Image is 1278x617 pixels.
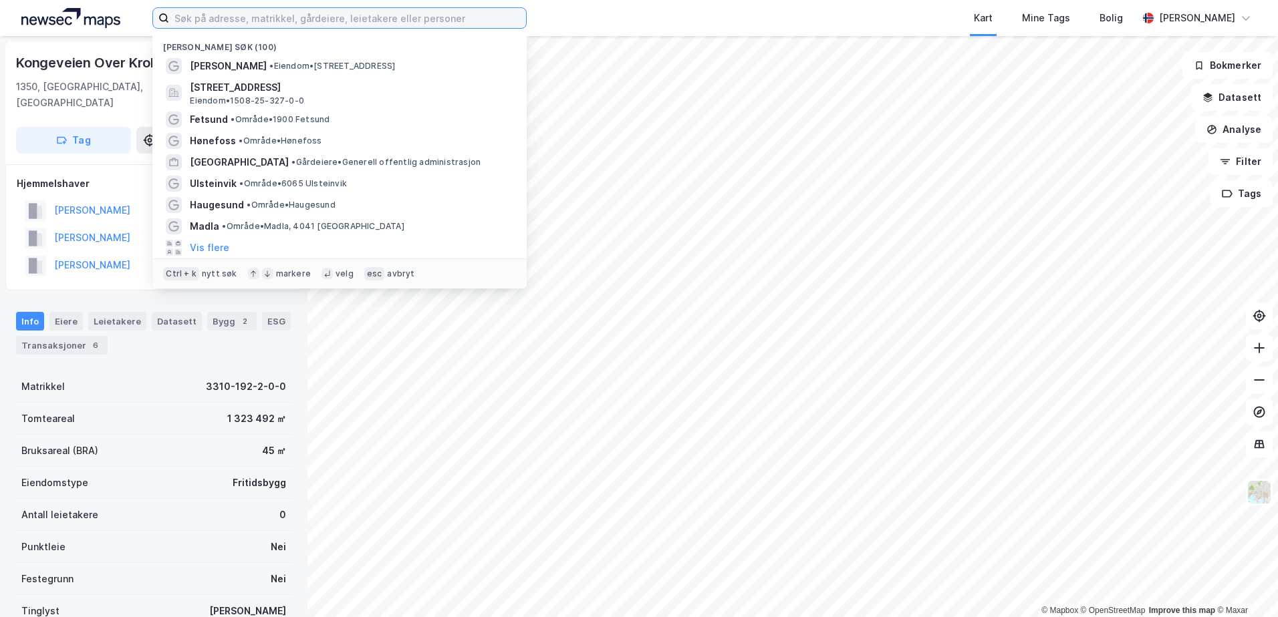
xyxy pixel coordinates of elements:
div: Matrikkel [21,379,65,395]
button: Tags [1210,180,1273,207]
button: Datasett [1191,84,1273,111]
span: [GEOGRAPHIC_DATA] [190,154,289,170]
span: Eiendom • [STREET_ADDRESS] [269,61,395,71]
a: Mapbox [1041,606,1078,615]
div: Festegrunn [21,571,74,587]
div: 2 [238,315,251,328]
button: Bokmerker [1182,52,1273,79]
span: Gårdeiere • Generell offentlig administrasjon [291,157,481,168]
div: Punktleie [21,539,66,555]
div: Eiendomstype [21,475,88,491]
div: markere [276,268,311,279]
span: • [239,136,243,146]
div: 1350, [GEOGRAPHIC_DATA], [GEOGRAPHIC_DATA] [16,79,239,111]
span: Eiendom • 1508-25-327-0-0 [190,95,304,106]
span: Område • 1900 Fetsund [231,114,330,125]
div: Nei [271,539,286,555]
div: nytt søk [202,268,237,279]
span: Område • Hønefoss [239,136,322,146]
img: Z [1247,479,1272,505]
span: Område • Haugesund [247,200,335,210]
div: Transaksjoner [16,336,108,355]
span: • [291,157,295,167]
div: velg [336,268,354,279]
div: [PERSON_NAME] søk (100) [152,31,527,55]
span: Ulsteinvik [190,176,237,192]
span: Hønefoss [190,133,236,149]
div: Tomteareal [21,411,75,427]
button: Vis flere [190,240,229,256]
div: Antall leietakere [21,507,98,523]
div: Kontrollprogram for chat [1211,553,1278,617]
span: [STREET_ADDRESS] [190,79,511,95]
span: • [247,200,251,210]
span: • [222,221,226,231]
div: Bygg [207,312,257,331]
span: Område • Madla, 4041 [GEOGRAPHIC_DATA] [222,221,404,232]
div: Eiere [49,312,83,331]
span: Madla [190,218,219,234]
input: Søk på adresse, matrikkel, gårdeiere, leietakere eller personer [169,8,526,28]
span: Fetsund [190,112,228,128]
div: Mine Tags [1022,10,1070,26]
div: avbryt [387,268,414,279]
div: Datasett [152,312,202,331]
div: Hjemmelshaver [17,176,291,192]
div: Leietakere [88,312,146,331]
button: Tag [16,127,131,154]
span: [PERSON_NAME] [190,58,267,74]
div: esc [364,267,385,280]
div: Bolig [1100,10,1123,26]
div: Nei [271,571,286,587]
div: Ctrl + k [163,267,199,280]
div: Bruksareal (BRA) [21,443,98,459]
div: 3310-192-2-0-0 [206,379,286,395]
div: 6 [89,339,102,352]
div: Kart [974,10,993,26]
div: [PERSON_NAME] [1159,10,1235,26]
button: Analyse [1195,116,1273,143]
span: • [239,178,243,188]
span: Område • 6065 Ulsteinvik [239,178,347,189]
a: Improve this map [1149,606,1215,615]
div: 0 [279,507,286,523]
a: OpenStreetMap [1081,606,1146,615]
div: Info [16,312,44,331]
div: ESG [262,312,291,331]
span: Haugesund [190,197,244,213]
div: Kongeveien Over Krokskogen 986 [16,52,236,73]
div: Fritidsbygg [233,475,286,491]
button: Filter [1208,148,1273,175]
span: • [269,61,273,71]
iframe: Chat Widget [1211,553,1278,617]
div: 45 ㎡ [262,443,286,459]
span: • [231,114,235,124]
img: logo.a4113a55bc3d86da70a041830d287a7e.svg [21,8,120,28]
div: 1 323 492 ㎡ [227,411,286,427]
